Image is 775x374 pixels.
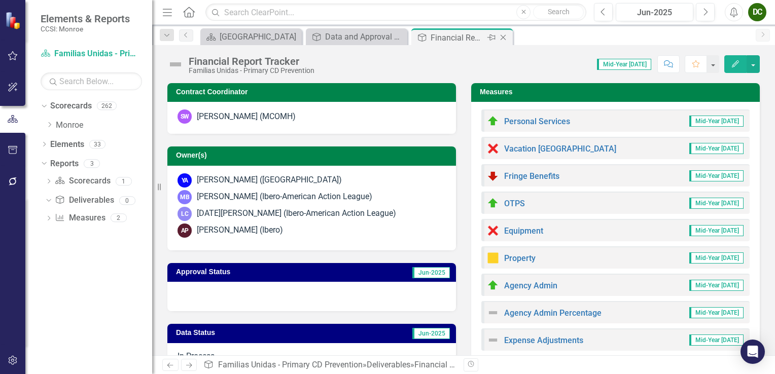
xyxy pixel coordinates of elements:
div: [PERSON_NAME] ([GEOGRAPHIC_DATA]) [197,174,342,186]
div: [PERSON_NAME] (MCOMH) [197,111,296,123]
div: LC [178,207,192,221]
h3: Owner(s) [176,152,451,159]
span: Mid-Year [DATE] [689,225,744,236]
span: Jun-2025 [412,267,450,278]
img: Not Defined [487,307,499,319]
h3: Measures [480,88,755,96]
span: Mid-Year [DATE] [689,307,744,318]
a: Agency Admin [504,281,557,290]
img: Not Defined [167,56,184,72]
div: 262 [97,102,117,110]
span: Mid-Year [DATE] [597,59,651,70]
a: Property [504,253,536,263]
input: Search Below... [41,72,142,90]
h3: Data Status [176,329,314,336]
div: Open Intercom Messenger [741,340,765,364]
a: Vacation [GEOGRAPHIC_DATA] [504,144,616,154]
div: [GEOGRAPHIC_DATA] [220,30,299,43]
span: Mid-Year [DATE] [689,280,744,291]
button: DC [748,3,766,21]
img: Caution [487,252,499,264]
a: Data and Approval Status (Finance) [308,30,405,43]
span: Search [548,8,570,16]
div: SW [178,109,192,124]
img: Not Defined [487,334,499,346]
a: [GEOGRAPHIC_DATA] [203,30,299,43]
div: Financial Report Tracker [414,360,501,369]
div: 1 [116,177,132,185]
a: Reports [50,158,79,170]
div: Data and Approval Status (Finance) [325,30,405,43]
span: Jun-2025 [412,328,450,339]
span: Elements & Reports [41,13,130,25]
div: 0 [119,196,135,205]
small: CCSI: Monroe [41,25,130,33]
div: Jun-2025 [619,7,690,19]
div: [PERSON_NAME] (Ibero-American Action League) [197,191,372,203]
h3: Approval Status [176,268,337,276]
div: AP [178,223,192,238]
a: Equipment [504,226,543,236]
button: Jun-2025 [616,3,693,21]
a: Scorecards [50,100,92,112]
div: Familias Unidas - Primary CD Prevention [189,67,314,74]
img: On Target [487,279,499,291]
a: OTPS [504,199,525,208]
a: Elements [50,139,84,151]
a: Agency Admin Percentage [504,308,602,318]
h3: Contract Coordinator [176,88,451,96]
a: Familias Unidas - Primary CD Prevention [41,48,142,60]
span: In Process [178,351,215,361]
a: Expense Adjustments [504,335,583,345]
div: 2 [111,214,127,222]
span: Mid-Year [DATE] [689,143,744,154]
span: Mid-Year [DATE] [689,170,744,181]
a: Familias Unidas - Primary CD Prevention [218,360,363,369]
div: YA [178,173,192,188]
a: Monroe [56,120,152,131]
div: 3 [84,159,100,168]
span: Mid-Year [DATE] [689,252,744,264]
div: [PERSON_NAME] (Ibero) [197,225,283,236]
div: 33 [89,140,105,148]
input: Search ClearPoint... [205,4,586,21]
img: On Target [487,197,499,209]
span: Mid-Year [DATE] [689,334,744,346]
img: ClearPoint Strategy [5,12,23,29]
div: [DATE][PERSON_NAME] (Ibero-American Action League) [197,208,396,219]
div: » » [203,359,456,371]
div: MB [178,190,192,204]
span: Mid-Year [DATE] [689,198,744,209]
img: Data Error [487,142,499,155]
div: Financial Report Tracker [431,31,485,44]
img: Below Plan [487,170,499,182]
a: Deliverables [367,360,410,369]
a: Personal Services [504,117,570,126]
img: On Target [487,115,499,127]
a: Fringe Benefits [504,171,559,181]
a: Measures [55,212,105,224]
button: Search [533,5,584,19]
div: Financial Report Tracker [189,56,314,67]
img: Data Error [487,225,499,237]
a: Scorecards [55,175,110,187]
span: Mid-Year [DATE] [689,116,744,127]
a: Deliverables [55,195,114,206]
